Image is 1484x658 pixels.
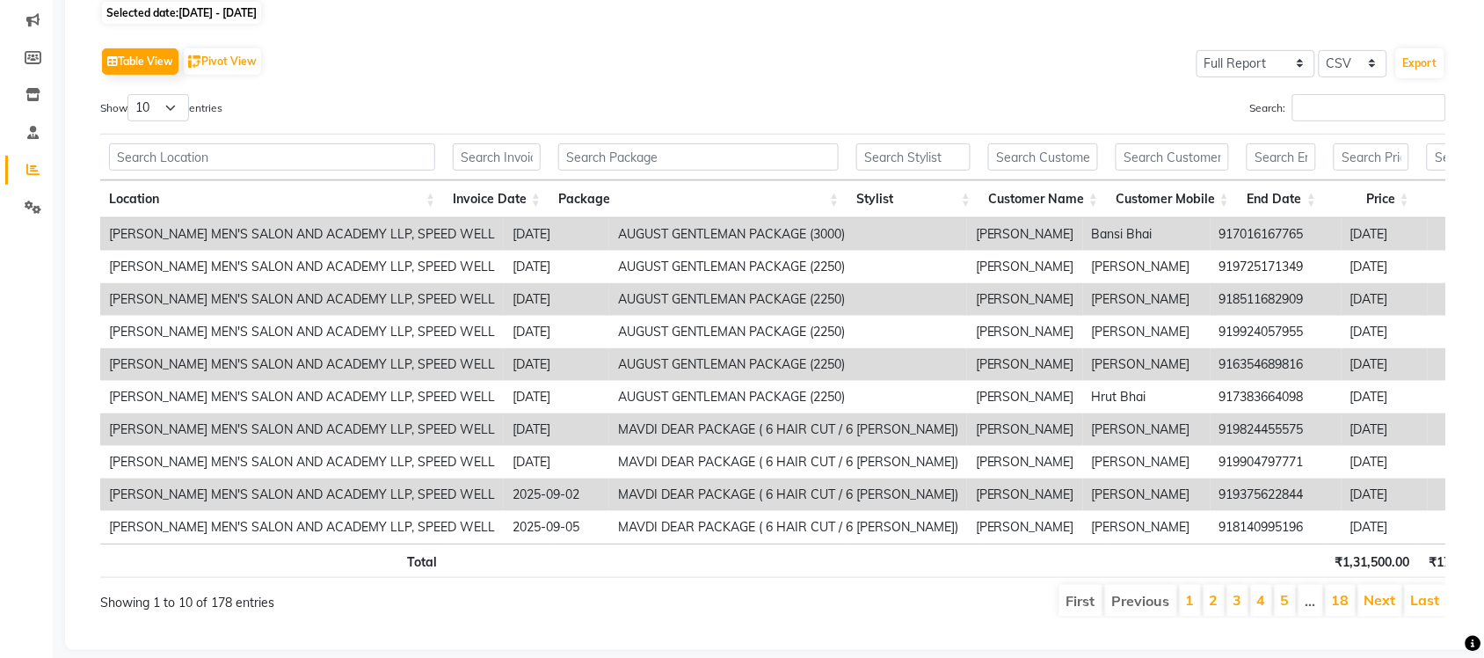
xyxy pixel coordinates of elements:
[100,283,504,316] td: [PERSON_NAME] MEN'S SALON AND ACADEMY LLP, SPEED WELL
[453,143,541,171] input: Search Invoice Date
[1211,283,1342,316] td: 918511682909
[100,180,444,218] th: Location: activate to sort column ascending
[178,6,257,19] span: [DATE] - [DATE]
[1083,446,1211,479] td: [PERSON_NAME]
[967,348,1083,381] td: [PERSON_NAME]
[1342,218,1428,251] td: [DATE]
[504,413,609,446] td: [DATE]
[1083,316,1211,348] td: [PERSON_NAME]
[1211,251,1342,283] td: 919725171349
[1334,143,1409,171] input: Search Price
[1083,413,1211,446] td: [PERSON_NAME]
[1325,180,1418,218] th: Price: activate to sort column ascending
[609,381,967,413] td: AUGUST GENTLEMAN PACKAGE (2250)
[1342,413,1428,446] td: [DATE]
[1083,511,1211,544] td: [PERSON_NAME]
[100,381,504,413] td: [PERSON_NAME] MEN'S SALON AND ACADEMY LLP, SPEED WELL
[967,283,1083,316] td: [PERSON_NAME]
[504,251,609,283] td: [DATE]
[504,479,609,511] td: 2025-09-02
[100,511,504,544] td: [PERSON_NAME] MEN'S SALON AND ACADEMY LLP, SPEED WELL
[100,348,504,381] td: [PERSON_NAME] MEN'S SALON AND ACADEMY LLP, SPEED WELL
[967,413,1083,446] td: [PERSON_NAME]
[1326,544,1419,578] th: ₹1,31,500.00
[504,511,609,544] td: 2025-09-05
[127,94,189,121] select: Showentries
[100,251,504,283] td: [PERSON_NAME] MEN'S SALON AND ACADEMY LLP, SPEED WELL
[1342,479,1428,511] td: [DATE]
[1233,591,1242,609] a: 3
[1281,591,1290,609] a: 5
[1238,180,1325,218] th: End Date: activate to sort column ascending
[967,251,1083,283] td: [PERSON_NAME]
[1211,218,1342,251] td: 917016167765
[1411,591,1440,609] a: Last
[1211,316,1342,348] td: 919924057955
[1116,143,1229,171] input: Search Customer Mobile
[609,283,967,316] td: AUGUST GENTLEMAN PACKAGE (2250)
[100,413,504,446] td: [PERSON_NAME] MEN'S SALON AND ACADEMY LLP, SPEED WELL
[1342,348,1428,381] td: [DATE]
[504,316,609,348] td: [DATE]
[988,143,1098,171] input: Search Customer Name
[1342,511,1428,544] td: [DATE]
[100,544,447,578] th: Total
[609,316,967,348] td: AUGUST GENTLEMAN PACKAGE (2250)
[100,446,504,479] td: [PERSON_NAME] MEN'S SALON AND ACADEMY LLP, SPEED WELL
[1396,48,1444,78] button: Export
[100,218,504,251] td: [PERSON_NAME] MEN'S SALON AND ACADEMY LLP, SPEED WELL
[1250,94,1446,121] label: Search:
[609,251,967,283] td: AUGUST GENTLEMAN PACKAGE (2250)
[967,446,1083,479] td: [PERSON_NAME]
[1211,511,1342,544] td: 918140995196
[1342,251,1428,283] td: [DATE]
[856,143,971,171] input: Search Stylist
[1083,218,1211,251] td: Bansi Bhai
[504,283,609,316] td: [DATE]
[1247,143,1316,171] input: Search End Date
[609,511,967,544] td: MAVDI DEAR PACKAGE ( 6 HAIR CUT / 6 [PERSON_NAME])
[967,316,1083,348] td: [PERSON_NAME]
[549,180,847,218] th: Package: activate to sort column ascending
[1211,479,1342,511] td: 919375622844
[444,180,549,218] th: Invoice Date: activate to sort column ascending
[1083,479,1211,511] td: [PERSON_NAME]
[1083,348,1211,381] td: [PERSON_NAME]
[102,2,261,24] span: Selected date:
[100,479,504,511] td: [PERSON_NAME] MEN'S SALON AND ACADEMY LLP, SPEED WELL
[609,218,967,251] td: AUGUST GENTLEMAN PACKAGE (3000)
[1083,381,1211,413] td: Hrut Bhai
[100,316,504,348] td: [PERSON_NAME] MEN'S SALON AND ACADEMY LLP, SPEED WELL
[1342,446,1428,479] td: [DATE]
[504,446,609,479] td: [DATE]
[1257,591,1266,609] a: 4
[967,479,1083,511] td: [PERSON_NAME]
[1186,591,1195,609] a: 1
[109,143,435,171] input: Search Location
[1292,94,1446,121] input: Search:
[558,143,839,171] input: Search Package
[967,218,1083,251] td: [PERSON_NAME]
[1211,446,1342,479] td: 919904797771
[1342,316,1428,348] td: [DATE]
[967,511,1083,544] td: [PERSON_NAME]
[609,446,967,479] td: MAVDI DEAR PACKAGE ( 6 HAIR CUT / 6 [PERSON_NAME])
[504,348,609,381] td: [DATE]
[1342,381,1428,413] td: [DATE]
[1332,591,1349,609] a: 18
[184,48,261,75] button: Pivot View
[609,348,967,381] td: AUGUST GENTLEMAN PACKAGE (2250)
[1083,251,1211,283] td: [PERSON_NAME]
[1211,413,1342,446] td: 919824455575
[1083,283,1211,316] td: [PERSON_NAME]
[504,218,609,251] td: [DATE]
[1210,591,1218,609] a: 2
[967,381,1083,413] td: [PERSON_NAME]
[979,180,1107,218] th: Customer Name: activate to sort column ascending
[100,94,222,121] label: Show entries
[1211,381,1342,413] td: 917383664098
[102,48,178,75] button: Table View
[504,381,609,413] td: [DATE]
[100,583,645,612] div: Showing 1 to 10 of 178 entries
[847,180,979,218] th: Stylist: activate to sort column ascending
